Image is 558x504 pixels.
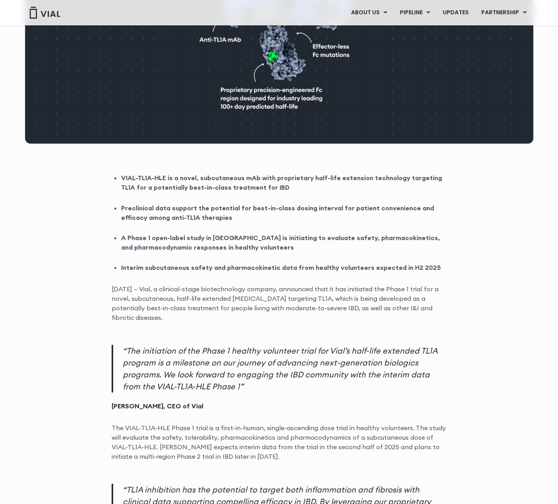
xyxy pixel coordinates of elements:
[121,234,440,251] strong: A Phase 1 open-label study in [GEOGRAPHIC_DATA] is initiating to evaluate safety, pharmacokinetic...
[112,423,447,461] p: The VIAL-TL1A-HLE Phase 1 trial is a first-in-human, single-ascending dose trial in healthy volun...
[112,345,447,392] p: “The initiation of the Phase 1 healthy volunteer trial for Vial’s half-life extended TL1A program...
[29,7,61,19] img: Vial Logo
[121,174,442,191] strong: VIAL-TL1A-HLE is a novel, subcutaneous mAb with proprietary half-life extension technology target...
[112,284,447,322] p: [DATE] – Vial, a clinical-stage biotechnology company, announced that it has initiated the Phase ...
[121,264,441,271] strong: Interim subcutaneous safety and pharmacokinetic data from healthy volunteers expected in H2 2025
[345,6,393,19] a: ABOUT USMenu Toggle
[475,6,533,19] a: PARTNERSHIPMenu Toggle
[436,6,475,19] a: UPDATES
[121,204,434,221] strong: Preclinical data support the potential for best-in-class dosing interval for patient convenience ...
[394,6,436,19] a: PIPELINEMenu Toggle
[112,402,447,411] cite: [PERSON_NAME], CEO of Vial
